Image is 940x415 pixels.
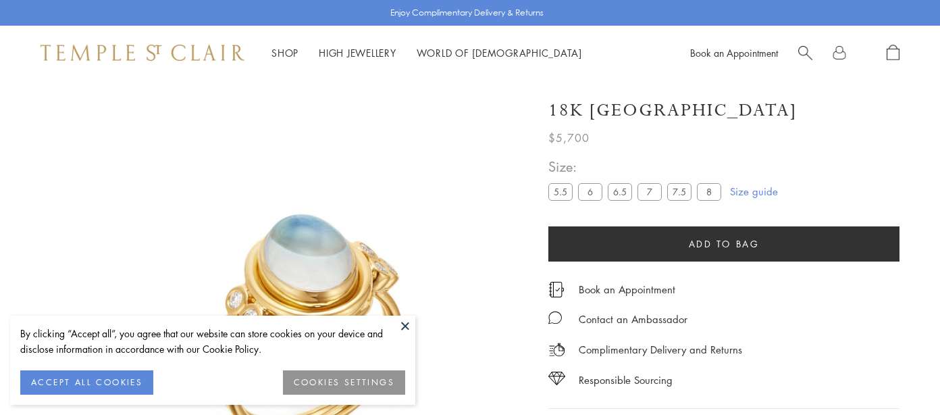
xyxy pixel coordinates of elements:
[887,45,899,62] a: Open Shopping Bag
[579,372,673,389] div: Responsible Sourcing
[548,311,562,324] img: MessageIcon-01_2.svg
[730,185,778,198] a: Size guide
[20,370,153,395] button: ACCEPT ALL COOKIES
[689,237,760,251] span: Add to bag
[548,282,565,297] img: icon_appointment.svg
[548,341,565,358] img: icon_delivery.svg
[608,183,632,200] label: 6.5
[579,282,675,297] a: Book an Appointment
[271,45,582,62] nav: Main navigation
[20,326,405,357] div: By clicking “Accept all”, you agree that our website can store cookies on your device and disclos...
[41,45,244,61] img: Temple St. Clair
[798,45,812,62] a: Search
[390,6,544,20] p: Enjoy Complimentary Delivery & Returns
[548,183,573,200] label: 5.5
[579,341,742,358] p: Complimentary Delivery and Returns
[548,372,565,385] img: icon_sourcing.svg
[548,226,899,262] button: Add to bag
[690,46,778,59] a: Book an Appointment
[417,46,582,59] a: World of [DEMOGRAPHIC_DATA]World of [DEMOGRAPHIC_DATA]
[579,311,687,328] div: Contact an Ambassador
[548,99,797,122] h1: 18K [GEOGRAPHIC_DATA]
[578,183,602,200] label: 6
[283,370,405,395] button: COOKIES SETTINGS
[319,46,396,59] a: High JewelleryHigh Jewellery
[637,183,662,200] label: 7
[872,351,926,401] iframe: Gorgias live chat messenger
[697,183,721,200] label: 8
[548,129,590,147] span: $5,700
[667,183,691,200] label: 7.5
[271,46,298,59] a: ShopShop
[548,155,727,178] span: Size:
